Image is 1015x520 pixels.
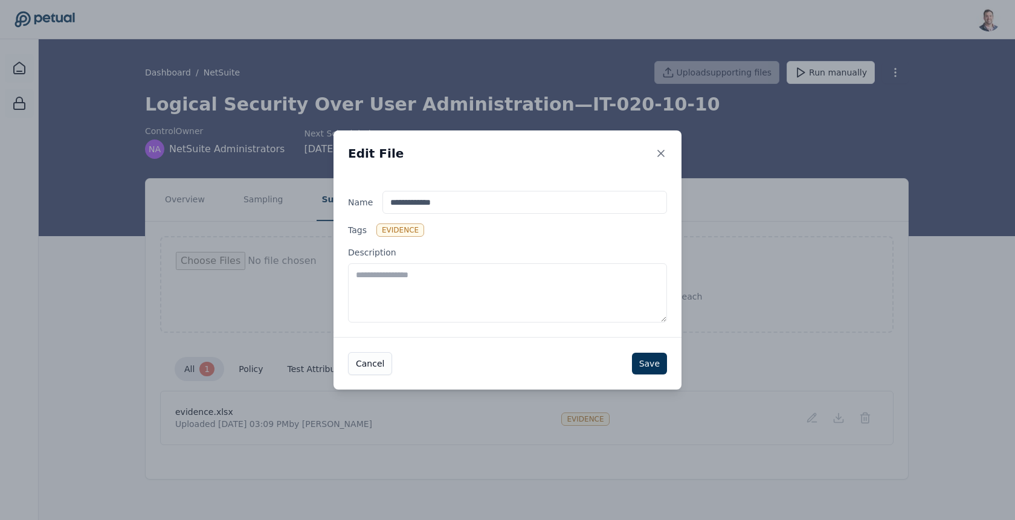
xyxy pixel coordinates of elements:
input: Name [382,191,667,214]
label: Name [348,191,667,214]
div: evidence [376,223,424,237]
textarea: Description [348,263,667,323]
button: Cancel [348,352,392,375]
label: Description [348,246,667,323]
h2: Edit File [348,145,404,162]
button: Save [632,353,667,374]
label: Tags [348,223,667,237]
